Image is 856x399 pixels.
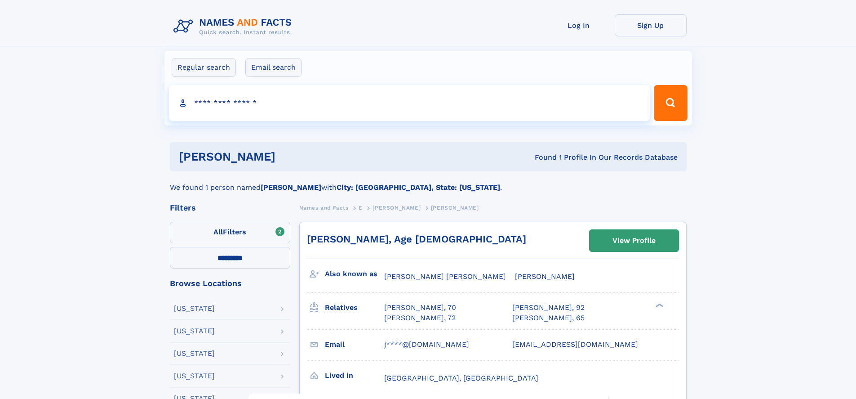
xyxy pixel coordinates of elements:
div: [US_STATE] [174,305,215,312]
a: [PERSON_NAME] [373,202,421,213]
span: All [213,228,223,236]
span: E [359,205,363,211]
a: Log In [543,14,615,36]
h3: Email [325,337,384,352]
input: search input [169,85,650,121]
img: Logo Names and Facts [170,14,299,39]
a: [PERSON_NAME], 65 [512,313,585,323]
a: [PERSON_NAME], 92 [512,303,585,313]
div: Filters [170,204,290,212]
h3: Lived in [325,368,384,383]
div: View Profile [612,230,656,251]
span: [PERSON_NAME] [515,272,575,281]
span: [PERSON_NAME] [PERSON_NAME] [384,272,506,281]
span: [PERSON_NAME] [373,205,421,211]
a: E [359,202,363,213]
div: [US_STATE] [174,327,215,335]
b: [PERSON_NAME] [261,183,321,192]
a: Names and Facts [299,202,349,213]
h3: Also known as [325,266,384,282]
div: Browse Locations [170,279,290,287]
button: Search Button [654,85,687,121]
a: View Profile [590,230,679,251]
b: City: [GEOGRAPHIC_DATA], State: [US_STATE] [337,183,500,192]
div: [US_STATE] [174,350,215,357]
div: Found 1 Profile In Our Records Database [405,152,678,162]
label: Email search [245,58,302,77]
div: ❯ [653,303,664,309]
span: [GEOGRAPHIC_DATA], [GEOGRAPHIC_DATA] [384,374,538,382]
a: [PERSON_NAME], 70 [384,303,456,313]
label: Regular search [172,58,236,77]
a: Sign Up [615,14,687,36]
h3: Relatives [325,300,384,315]
a: [PERSON_NAME], Age [DEMOGRAPHIC_DATA] [307,233,526,245]
span: [EMAIL_ADDRESS][DOMAIN_NAME] [512,340,638,349]
div: We found 1 person named with . [170,171,687,193]
span: [PERSON_NAME] [431,205,479,211]
h1: [PERSON_NAME] [179,151,405,162]
a: [PERSON_NAME], 72 [384,313,456,323]
label: Filters [170,222,290,243]
div: [US_STATE] [174,372,215,380]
